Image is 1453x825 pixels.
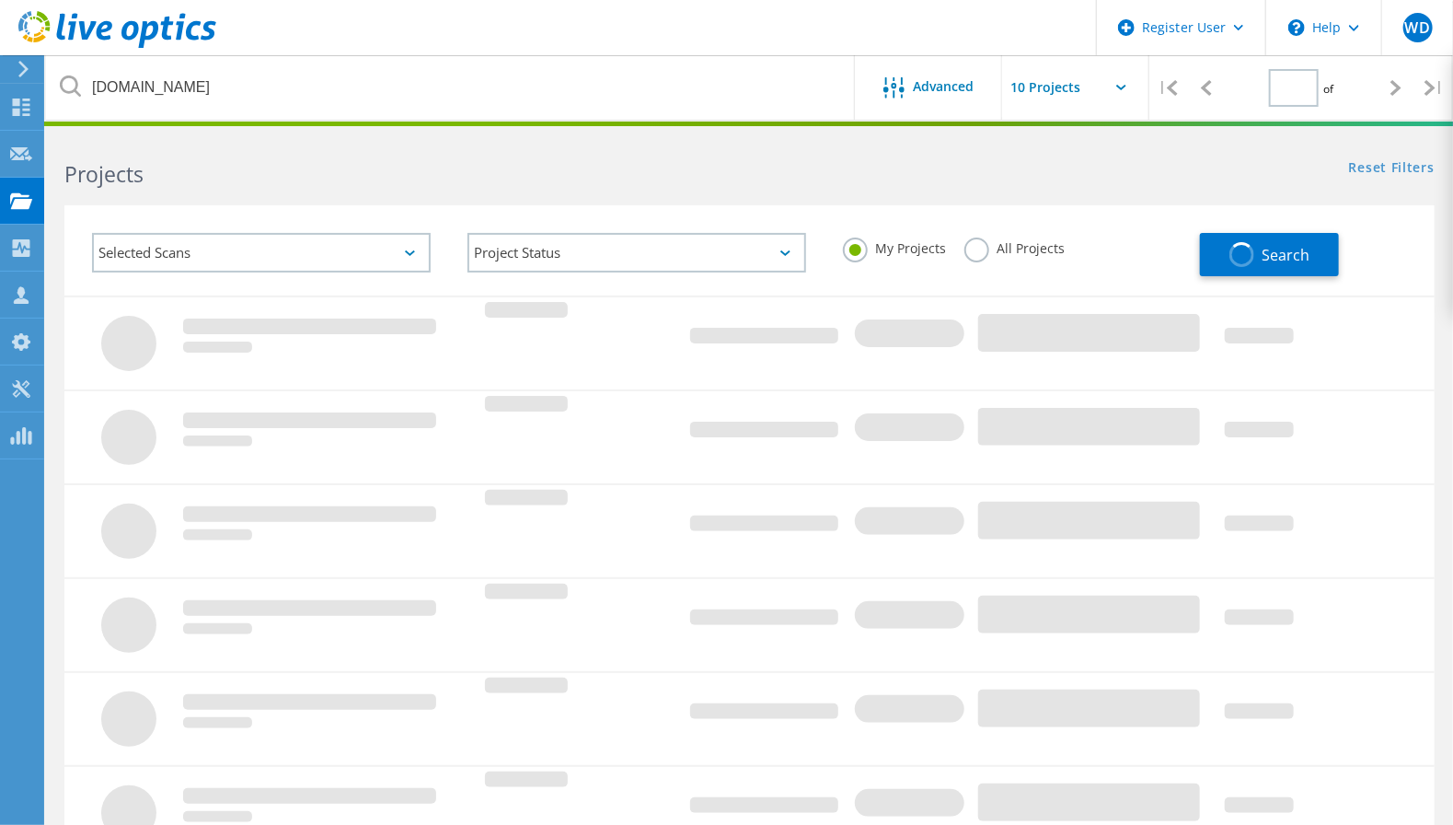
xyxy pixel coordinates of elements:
[1349,161,1435,177] a: Reset Filters
[1405,20,1430,35] span: WD
[64,159,144,189] b: Projects
[92,233,431,273] div: Selected Scans
[1415,55,1453,121] div: |
[914,80,974,93] span: Advanced
[964,238,1065,255] label: All Projects
[46,55,856,120] input: Search projects by name, owner, ID, company, etc
[467,233,806,273] div: Project Status
[843,238,946,255] label: My Projects
[18,39,216,52] a: Live Optics Dashboard
[1323,81,1333,97] span: of
[1149,55,1187,121] div: |
[1262,245,1309,265] span: Search
[1200,233,1339,276] button: Search
[1288,19,1305,36] svg: \n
